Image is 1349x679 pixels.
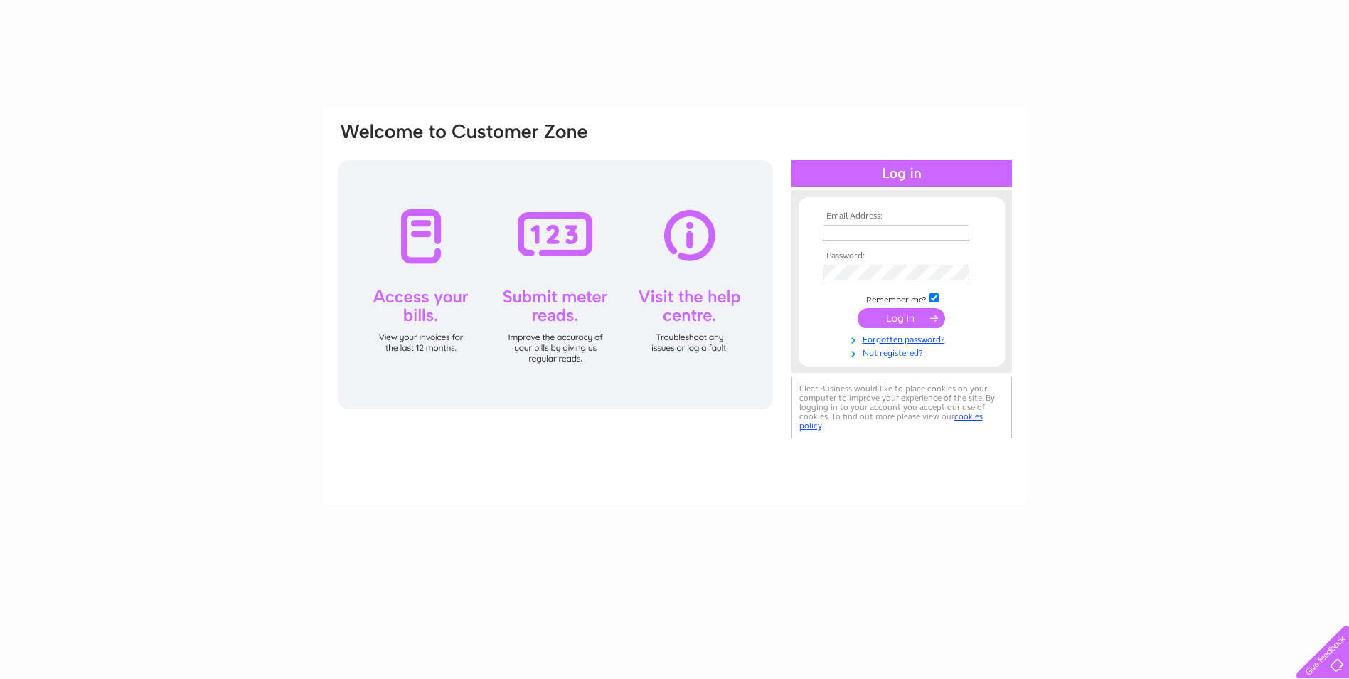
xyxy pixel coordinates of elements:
[819,211,984,221] th: Email Address:
[819,251,984,261] th: Password:
[791,377,1012,438] div: Clear Business would like to place cookies on your computer to improve your experience of the sit...
[823,345,984,359] a: Not registered?
[858,308,945,328] input: Submit
[799,411,983,431] a: cookies policy
[823,332,984,345] a: Forgotten password?
[819,291,984,305] td: Remember me?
